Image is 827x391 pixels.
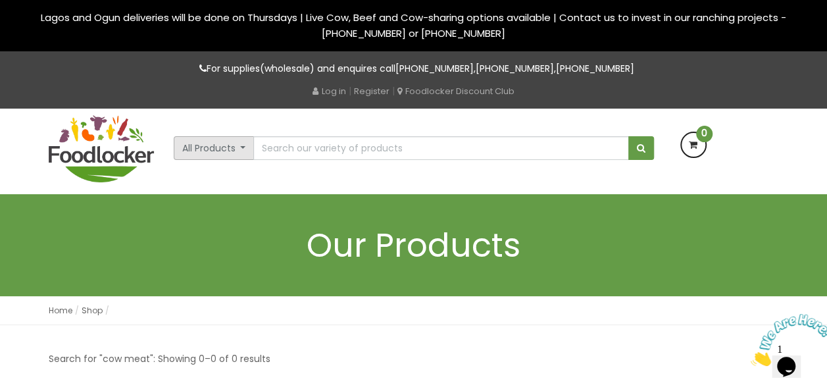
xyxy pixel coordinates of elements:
a: Register [354,85,389,97]
input: Search our variety of products [253,136,628,160]
a: [PHONE_NUMBER] [395,62,474,75]
a: Home [49,305,72,316]
button: All Products [174,136,255,160]
p: For supplies(wholesale) and enquires call , , [49,61,779,76]
iframe: chat widget [745,309,827,371]
a: [PHONE_NUMBER] [556,62,634,75]
p: Search for "cow meat": Showing 0–0 of 0 results [49,352,270,367]
span: Lagos and Ogun deliveries will be done on Thursdays | Live Cow, Beef and Cow-sharing options avai... [41,11,786,40]
a: Shop [82,305,103,316]
span: 0 [696,126,713,142]
span: | [349,84,351,97]
img: FoodLocker [49,115,154,182]
a: [PHONE_NUMBER] [476,62,554,75]
img: Chat attention grabber [5,5,87,57]
span: 1 [5,5,11,16]
span: | [392,84,395,97]
a: Log in [313,85,346,97]
h1: Our Products [49,227,779,263]
a: Foodlocker Discount Club [397,85,514,97]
